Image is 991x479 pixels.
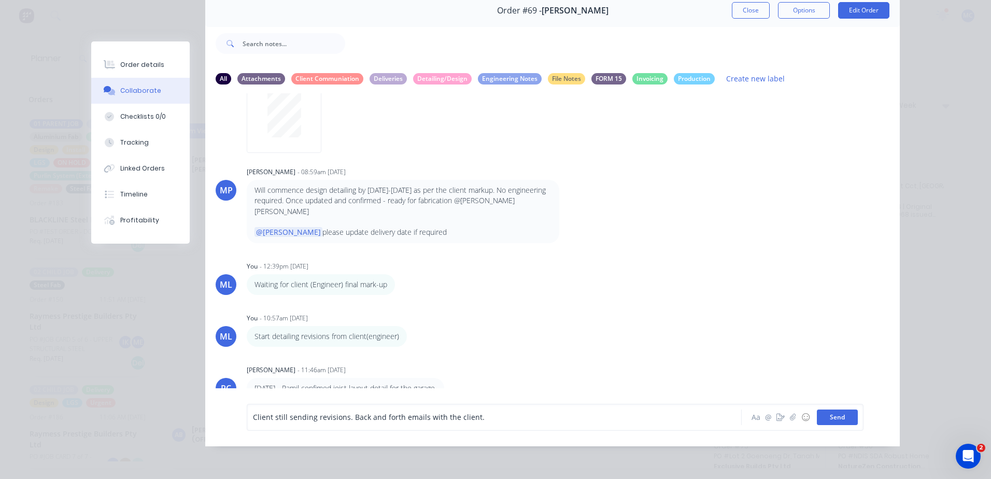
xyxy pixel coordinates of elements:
[260,262,308,271] div: - 12:39pm [DATE]
[253,412,485,422] span: Client still sending revisions. Back and forth emails with the client.
[120,190,148,199] div: Timeline
[91,104,190,130] button: Checklists 0/0
[254,331,399,342] p: Start detailing revisions from client(engineer)
[120,138,149,147] div: Tracking
[254,383,436,393] p: [DATE] - Ramil confimed joist layout detail for the garage.
[220,278,232,291] div: ML
[298,167,346,177] div: - 08:59am [DATE]
[749,411,762,424] button: Aa
[120,60,164,69] div: Order details
[478,73,542,84] div: Engineering Notes
[254,227,322,237] span: @[PERSON_NAME]
[237,73,285,84] div: Attachments
[370,73,407,84] div: Deliveries
[413,73,472,84] div: Detailing/Design
[243,33,345,54] input: Search notes...
[260,314,308,323] div: - 10:57am [DATE]
[221,382,231,395] div: PC
[91,78,190,104] button: Collaborate
[91,207,190,233] button: Profitability
[721,72,790,86] button: Create new label
[120,164,165,173] div: Linked Orders
[674,73,715,84] div: Production
[632,73,668,84] div: Invoicing
[778,2,830,19] button: Options
[247,167,295,177] div: [PERSON_NAME]
[91,52,190,78] button: Order details
[732,2,770,19] button: Close
[216,73,231,84] div: All
[247,314,258,323] div: You
[762,411,774,424] button: @
[247,365,295,375] div: [PERSON_NAME]
[254,227,551,237] p: please update delivery date if required
[591,73,626,84] div: FORM 15
[817,410,858,425] button: Send
[254,185,551,217] p: Will commence design detailing by [DATE]-[DATE] as per the client markup. No engineering required...
[542,6,608,16] span: [PERSON_NAME]
[977,444,985,452] span: 2
[298,365,346,375] div: - 11:46am [DATE]
[956,444,981,469] iframe: Intercom live chat
[120,216,159,225] div: Profitability
[291,73,363,84] div: Client Communiation
[120,112,166,121] div: Checklists 0/0
[91,156,190,181] button: Linked Orders
[91,181,190,207] button: Timeline
[497,6,542,16] span: Order #69 -
[247,262,258,271] div: You
[254,279,387,290] p: Waiting for client (Engineer) final mark-up
[220,330,232,343] div: ML
[799,411,812,424] button: ☺
[838,2,889,19] button: Edit Order
[220,184,233,196] div: MP
[548,73,585,84] div: File Notes
[120,86,161,95] div: Collaborate
[91,130,190,156] button: Tracking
